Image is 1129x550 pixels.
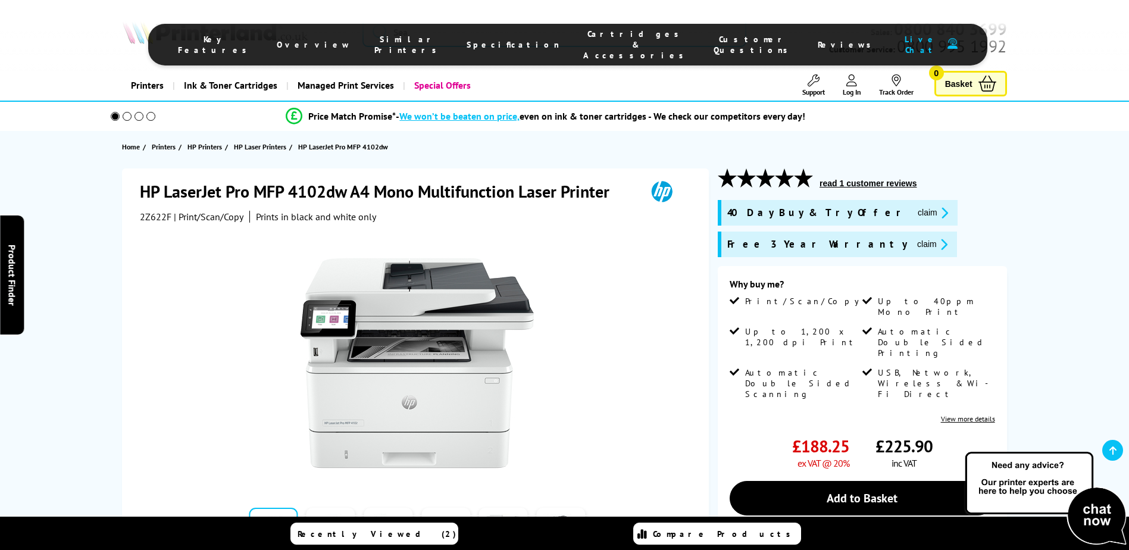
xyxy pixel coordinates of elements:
[152,140,176,153] span: Printers
[941,414,995,423] a: View more details
[879,74,914,96] a: Track Order
[945,76,972,92] span: Basket
[187,140,225,153] a: HP Printers
[234,140,289,153] a: HP Laser Printers
[633,523,801,545] a: Compare Products
[730,278,995,296] div: Why buy me?
[290,523,458,545] a: Recently Viewed (2)
[878,326,992,358] span: Automatic Double Sided Printing
[122,70,173,101] a: Printers
[802,74,825,96] a: Support
[187,140,222,153] span: HP Printers
[914,237,951,251] button: promo-description
[298,142,388,151] span: HP LaserJet Pro MFP 4102dw
[745,367,859,399] span: Automatic Double Sided Scanning
[234,140,286,153] span: HP Laser Printers
[929,65,944,80] span: 0
[184,70,277,101] span: Ink & Toner Cartridges
[583,29,690,61] span: Cartridges & Accessories
[122,140,140,153] span: Home
[843,87,861,96] span: Log In
[878,296,992,317] span: Up to 40ppm Mono Print
[140,180,621,202] h1: HP LaserJet Pro MFP 4102dw A4 Mono Multifunction Laser Printer
[934,71,1007,96] a: Basket 0
[152,140,179,153] a: Printers
[140,211,171,223] span: 2Z622F
[792,435,849,457] span: £188.25
[914,206,952,220] button: promo-description
[178,34,253,55] span: Key Features
[947,38,958,49] img: user-headset-duotone.svg
[308,110,396,122] span: Price Match Promise*
[962,450,1129,548] img: Open Live Chat window
[730,481,995,515] a: Add to Basket
[277,39,351,50] span: Overview
[301,246,534,480] img: HP LaserJet Pro MFP 4102dw
[634,180,689,202] img: HP
[298,529,456,539] span: Recently Viewed (2)
[892,457,917,469] span: inc VAT
[653,529,797,539] span: Compare Products
[396,110,805,122] div: - even on ink & toner cartridges - We check our competitors every day!
[875,435,933,457] span: £225.90
[727,237,908,251] span: Free 3 Year Warranty
[816,178,920,189] button: read 1 customer reviews
[6,245,18,306] span: Product Finder
[745,326,859,348] span: Up to 1,200 x 1,200 dpi Print
[818,39,877,50] span: Reviews
[286,70,403,101] a: Managed Print Services
[878,367,992,399] span: USB, Network, Wireless & Wi-Fi Direct
[399,110,520,122] span: We won’t be beaten on price,
[714,34,794,55] span: Customer Questions
[374,34,443,55] span: Similar Printers
[467,39,559,50] span: Specification
[256,211,376,223] i: Prints in black and white only
[802,87,825,96] span: Support
[843,74,861,96] a: Log In
[173,70,286,101] a: Ink & Toner Cartridges
[798,457,849,469] span: ex VAT @ 20%
[95,106,997,127] li: modal_Promise
[174,211,243,223] span: | Print/Scan/Copy
[122,140,143,153] a: Home
[745,296,868,307] span: Print/Scan/Copy
[727,206,908,220] span: 40 Day Buy & Try Offer
[901,34,942,55] span: Live Chat
[403,70,480,101] a: Special Offers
